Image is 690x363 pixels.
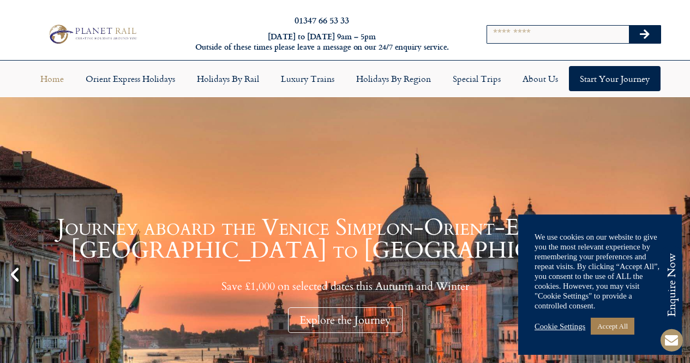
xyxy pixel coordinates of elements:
[27,279,663,293] p: Save £1,000 on selected dates this Autumn and Winter
[512,66,569,91] a: About Us
[270,66,345,91] a: Luxury Trains
[187,32,457,52] h6: [DATE] to [DATE] 9am – 5pm Outside of these times please leave a message on our 24/7 enquiry serv...
[535,322,585,331] a: Cookie Settings
[591,318,634,335] a: Accept All
[569,66,661,91] a: Start your Journey
[295,14,349,26] a: 01347 66 53 33
[5,265,24,284] div: Previous slide
[27,216,663,262] h1: Journey aboard the Venice Simplon-Orient-Express from [GEOGRAPHIC_DATA] to [GEOGRAPHIC_DATA]
[629,26,661,43] button: Search
[45,22,139,45] img: Planet Rail Train Holidays Logo
[75,66,186,91] a: Orient Express Holidays
[288,307,403,333] div: Explore the Journey
[345,66,442,91] a: Holidays by Region
[186,66,270,91] a: Holidays by Rail
[29,66,75,91] a: Home
[535,232,665,311] div: We use cookies on our website to give you the most relevant experience by remembering your prefer...
[442,66,512,91] a: Special Trips
[5,66,685,91] nav: Menu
